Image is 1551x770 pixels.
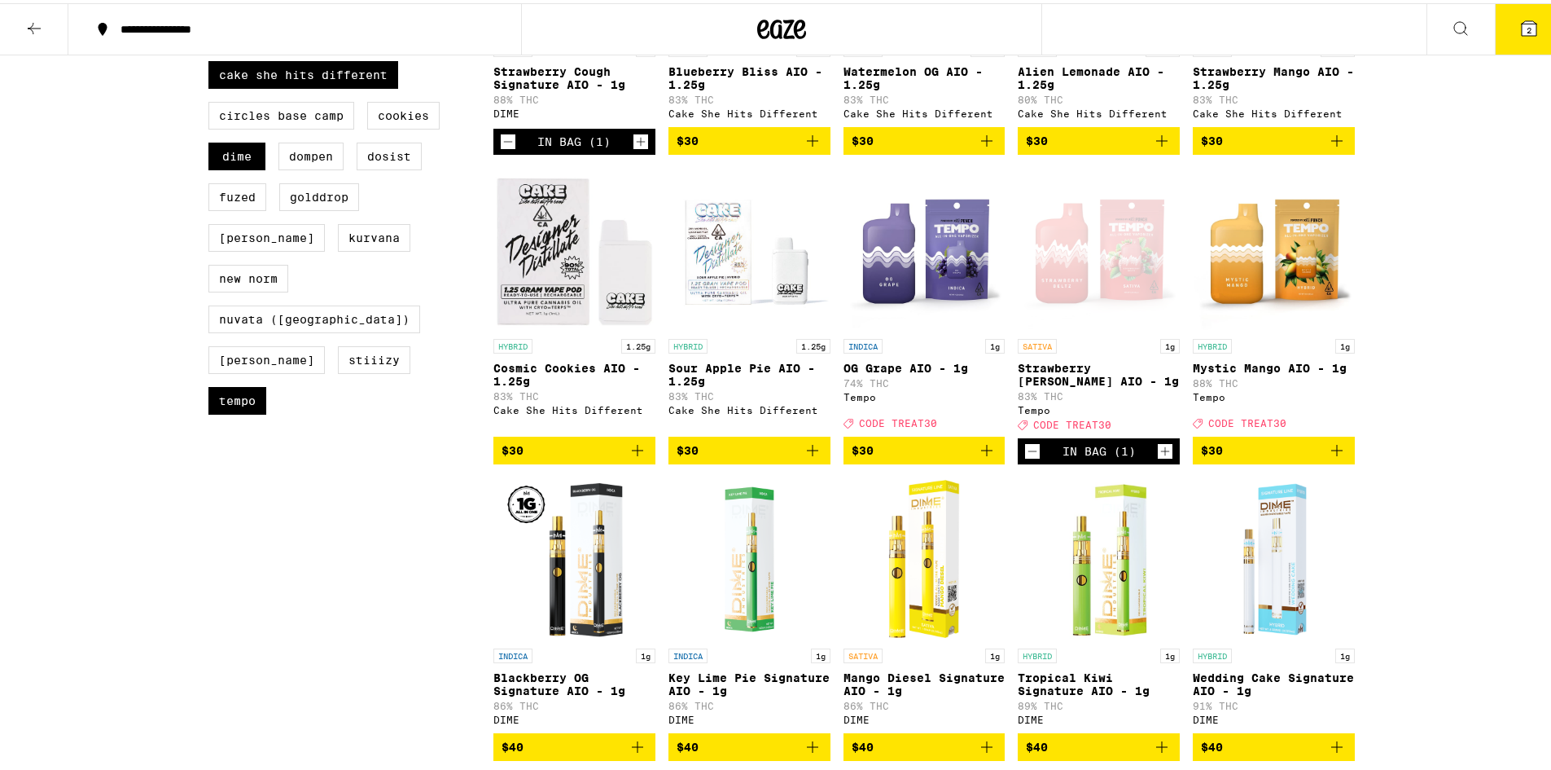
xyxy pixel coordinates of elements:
[1193,165,1355,328] img: Tempo - Mystic Mango AIO - 1g
[500,130,516,147] button: Decrement
[493,433,655,461] button: Add to bag
[859,415,937,425] span: CODE TREAT30
[668,62,830,88] p: Blueberry Bliss AIO - 1.25g
[668,474,830,730] a: Open page for Key Lime Pie Signature AIO - 1g from DIME
[636,645,655,660] p: 1g
[37,11,70,26] span: Help
[1193,645,1232,660] p: HYBRID
[843,105,1006,116] div: Cake She Hits Different
[1026,737,1048,750] span: $40
[1193,359,1355,372] p: Mystic Mango AIO - 1g
[668,91,830,102] p: 83% THC
[668,668,830,694] p: Key Lime Pie Signature AIO - 1g
[1026,131,1048,144] span: $30
[208,58,398,86] label: Cake She Hits Different
[796,336,830,350] p: 1.25g
[357,139,422,167] label: Dosist
[843,697,1006,708] p: 86% THC
[843,645,883,660] p: SATIVA
[1018,711,1180,722] div: DIME
[668,165,830,328] img: Cake She Hits Different - Sour Apple Pie AIO - 1.25g
[668,474,830,637] img: DIME - Key Lime Pie Signature AIO - 1g
[668,388,830,398] p: 83% THC
[1193,730,1355,758] button: Add to bag
[1018,165,1180,435] a: Open page for Strawberry Beltz AIO - 1g from Tempo
[338,221,410,249] label: Kurvana
[1193,375,1355,385] p: 88% THC
[493,645,532,660] p: INDICA
[1018,105,1180,116] div: Cake She Hits Different
[493,165,655,433] a: Open page for Cosmic Cookies AIO - 1.25g from Cake She Hits Different
[985,336,1005,350] p: 1g
[1193,62,1355,88] p: Strawberry Mango AIO - 1.25g
[493,165,655,328] img: Cake She Hits Different - Cosmic Cookies AIO - 1.25g
[1018,474,1180,730] a: Open page for Tropical Kiwi Signature AIO - 1g from DIME
[208,343,325,371] label: [PERSON_NAME]
[493,730,655,758] button: Add to bag
[668,336,708,350] p: HYBRID
[493,62,655,88] p: Strawberry Cough Signature AIO - 1g
[677,131,699,144] span: $30
[852,737,874,750] span: $40
[1527,22,1531,32] span: 2
[1208,415,1286,425] span: CODE TREAT30
[843,336,883,350] p: INDICA
[1201,131,1223,144] span: $30
[843,730,1006,758] button: Add to bag
[208,221,325,249] label: [PERSON_NAME]
[1193,165,1355,433] a: Open page for Mystic Mango AIO - 1g from Tempo
[677,441,699,454] span: $30
[502,441,524,454] span: $30
[208,139,265,167] label: DIME
[1018,388,1180,398] p: 83% THC
[1033,416,1111,427] span: CODE TREAT30
[985,645,1005,660] p: 1g
[1018,62,1180,88] p: Alien Lemonade AIO - 1.25g
[367,99,440,126] label: Cookies
[878,474,970,637] img: DIME - Mango Diesel Signature AIO - 1g
[1193,474,1355,637] img: DIME - Wedding Cake Signature AIO - 1g
[1193,336,1232,350] p: HYBRID
[668,433,830,461] button: Add to bag
[338,343,410,371] label: STIIIZY
[1157,440,1173,456] button: Increment
[1018,336,1057,350] p: SATIVA
[1024,440,1041,456] button: Decrement
[668,105,830,116] div: Cake She Hits Different
[668,359,830,385] p: Sour Apple Pie AIO - 1.25g
[1193,105,1355,116] div: Cake She Hits Different
[1193,91,1355,102] p: 83% THC
[493,359,655,385] p: Cosmic Cookies AIO - 1.25g
[208,262,288,289] label: New Norm
[843,359,1006,372] p: OG Grape AIO - 1g
[843,711,1006,722] div: DIME
[1160,336,1180,350] p: 1g
[1193,711,1355,722] div: DIME
[278,139,344,167] label: Dompen
[843,389,1006,399] div: Tempo
[843,668,1006,694] p: Mango Diesel Signature AIO - 1g
[208,302,420,330] label: Nuvata ([GEOGRAPHIC_DATA])
[1201,737,1223,750] span: $40
[1193,389,1355,399] div: Tempo
[502,737,524,750] span: $40
[1018,474,1180,637] img: DIME - Tropical Kiwi Signature AIO - 1g
[668,165,830,433] a: Open page for Sour Apple Pie AIO - 1.25g from Cake She Hits Different
[1018,91,1180,102] p: 80% THC
[811,645,830,660] p: 1g
[208,99,354,126] label: Circles Base Camp
[1201,441,1223,454] span: $30
[843,375,1006,385] p: 74% THC
[1018,730,1180,758] button: Add to bag
[493,402,655,412] div: Cake She Hits Different
[1160,645,1180,660] p: 1g
[493,668,655,694] p: Blackberry OG Signature AIO - 1g
[493,474,655,637] img: DIME - Blackberry OG Signature AIO - 1g
[668,697,830,708] p: 86% THC
[843,165,1006,433] a: Open page for OG Grape AIO - 1g from Tempo
[1018,402,1180,412] div: Tempo
[1018,697,1180,708] p: 89% THC
[493,474,655,730] a: Open page for Blackberry OG Signature AIO - 1g from DIME
[621,336,655,350] p: 1.25g
[1062,442,1136,455] div: In Bag (1)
